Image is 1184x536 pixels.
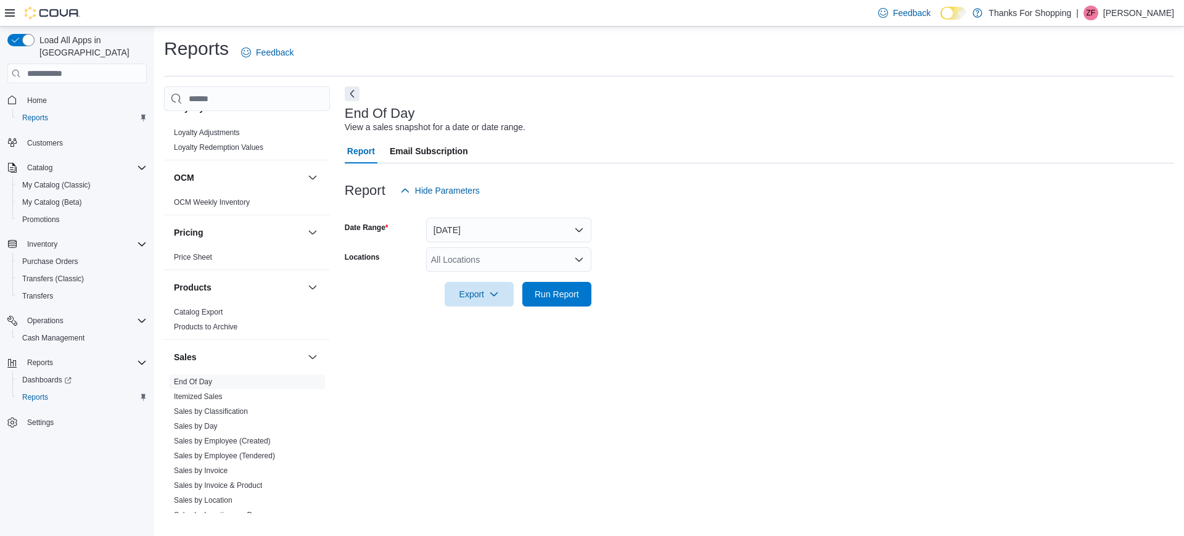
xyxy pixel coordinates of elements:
[17,254,147,269] span: Purchase Orders
[445,282,514,307] button: Export
[174,226,303,239] button: Pricing
[27,418,54,427] span: Settings
[305,225,320,240] button: Pricing
[174,351,197,363] h3: Sales
[7,86,147,463] nav: Complex example
[893,7,931,19] span: Feedback
[174,323,237,331] a: Products to Archive
[17,373,147,387] span: Dashboards
[17,178,96,192] a: My Catalog (Classic)
[27,163,52,173] span: Catalog
[12,194,152,211] button: My Catalog (Beta)
[174,481,262,490] a: Sales by Invoice & Product
[22,237,62,252] button: Inventory
[17,195,147,210] span: My Catalog (Beta)
[27,96,47,105] span: Home
[2,236,152,253] button: Inventory
[174,142,263,152] span: Loyalty Redemption Values
[164,125,330,160] div: Loyalty
[22,160,147,175] span: Catalog
[174,198,250,207] a: OCM Weekly Inventory
[522,282,591,307] button: Run Report
[305,280,320,295] button: Products
[873,1,935,25] a: Feedback
[174,421,218,431] span: Sales by Day
[17,390,147,405] span: Reports
[12,389,152,406] button: Reports
[174,128,240,137] a: Loyalty Adjustments
[12,253,152,270] button: Purchase Orders
[12,329,152,347] button: Cash Management
[22,215,60,225] span: Promotions
[17,178,147,192] span: My Catalog (Classic)
[426,218,591,242] button: [DATE]
[174,466,228,475] a: Sales by Invoice
[12,287,152,305] button: Transfers
[345,86,360,101] button: Next
[174,322,237,332] span: Products to Archive
[12,211,152,228] button: Promotions
[22,415,59,430] a: Settings
[22,355,147,370] span: Reports
[174,171,303,184] button: OCM
[17,212,65,227] a: Promotions
[22,274,84,284] span: Transfers (Classic)
[174,143,263,152] a: Loyalty Redemption Values
[17,289,147,303] span: Transfers
[174,253,212,262] a: Price Sheet
[2,91,152,109] button: Home
[174,406,248,416] span: Sales by Classification
[2,159,152,176] button: Catalog
[174,171,194,184] h3: OCM
[174,437,271,445] a: Sales by Employee (Created)
[22,237,147,252] span: Inventory
[164,36,229,61] h1: Reports
[22,355,58,370] button: Reports
[12,109,152,126] button: Reports
[17,331,147,345] span: Cash Management
[22,313,68,328] button: Operations
[345,252,380,262] label: Locations
[256,46,294,59] span: Feedback
[174,496,232,505] a: Sales by Location
[27,316,64,326] span: Operations
[174,451,275,461] span: Sales by Employee (Tendered)
[17,195,87,210] a: My Catalog (Beta)
[2,354,152,371] button: Reports
[22,257,78,266] span: Purchase Orders
[574,255,584,265] button: Open list of options
[174,510,260,520] span: Sales by Location per Day
[174,377,212,387] span: End Of Day
[415,184,480,197] span: Hide Parameters
[22,414,147,430] span: Settings
[174,307,223,317] span: Catalog Export
[22,313,147,328] span: Operations
[174,511,260,519] a: Sales by Location per Day
[174,197,250,207] span: OCM Weekly Inventory
[345,121,525,134] div: View a sales snapshot for a date or date range.
[174,495,232,505] span: Sales by Location
[22,135,147,150] span: Customers
[17,271,147,286] span: Transfers (Classic)
[174,226,203,239] h3: Pricing
[22,333,84,343] span: Cash Management
[989,6,1071,20] p: Thanks For Shopping
[535,288,579,300] span: Run Report
[17,110,53,125] a: Reports
[174,392,223,402] span: Itemized Sales
[25,7,80,19] img: Cova
[174,436,271,446] span: Sales by Employee (Created)
[236,40,298,65] a: Feedback
[12,371,152,389] a: Dashboards
[2,134,152,152] button: Customers
[164,305,330,339] div: Products
[22,392,48,402] span: Reports
[17,331,89,345] a: Cash Management
[940,7,966,20] input: Dark Mode
[1083,6,1098,20] div: Zander Finch
[17,289,58,303] a: Transfers
[22,136,68,150] a: Customers
[1103,6,1174,20] p: [PERSON_NAME]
